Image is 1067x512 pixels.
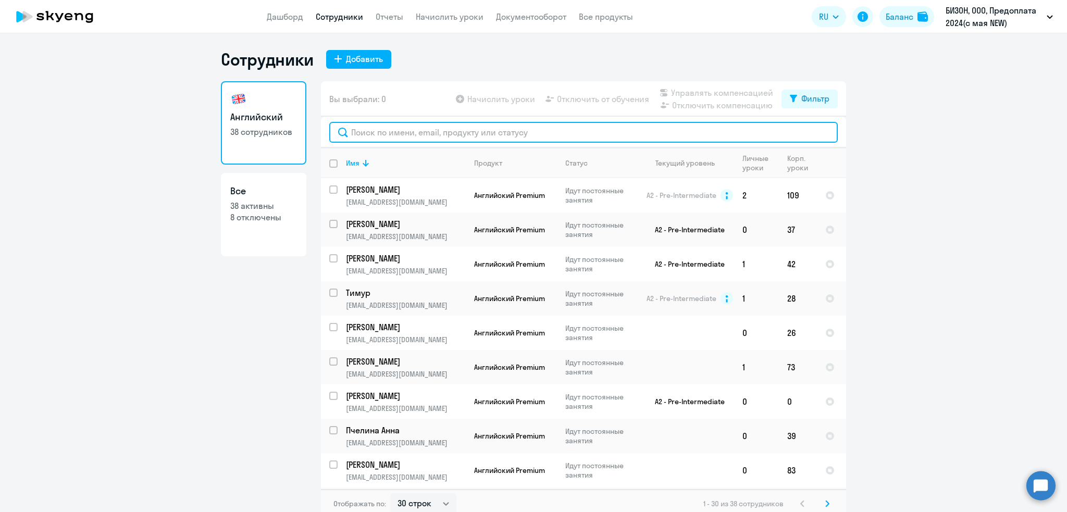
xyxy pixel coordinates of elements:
[734,213,779,247] td: 0
[734,316,779,350] td: 0
[333,499,386,508] span: Отображать по:
[329,93,386,105] span: Вы выбрали: 0
[346,287,465,298] a: Тимур
[474,294,545,303] span: Английский Premium
[346,53,383,65] div: Добавить
[946,4,1043,29] p: БИЗОН, ООО, Предоплата 2024(с мая NEW)
[346,197,465,207] p: [EMAIL_ADDRESS][DOMAIN_NAME]
[346,472,465,482] p: [EMAIL_ADDRESS][DOMAIN_NAME]
[346,158,465,168] div: Имя
[346,459,465,470] a: [PERSON_NAME]
[474,225,545,234] span: Английский Premium
[267,11,303,22] a: Дашборд
[565,186,637,205] p: Идут постоянные занятия
[637,384,734,419] td: A2 - Pre-Intermediate
[779,350,817,384] td: 73
[734,247,779,281] td: 1
[734,281,779,316] td: 1
[346,321,465,333] a: [PERSON_NAME]
[230,184,297,198] h3: Все
[565,358,637,377] p: Идут постоянные занятия
[637,213,734,247] td: A2 - Pre-Intermediate
[779,384,817,419] td: 0
[474,397,545,406] span: Английский Premium
[329,122,838,143] input: Поиск по имени, email, продукту или статусу
[565,158,637,168] div: Статус
[474,259,545,269] span: Английский Premium
[326,50,391,69] button: Добавить
[230,91,247,107] img: english
[474,158,502,168] div: Продукт
[346,438,465,447] p: [EMAIL_ADDRESS][DOMAIN_NAME]
[474,328,545,338] span: Английский Premium
[346,218,464,230] p: [PERSON_NAME]
[221,173,306,256] a: Все38 активны8 отключены
[886,10,913,23] div: Баланс
[474,191,545,200] span: Английский Premium
[474,431,545,441] span: Английский Premium
[565,427,637,445] p: Идут постоянные занятия
[734,419,779,453] td: 0
[221,49,314,70] h1: Сотрудники
[734,384,779,419] td: 0
[565,392,637,411] p: Идут постоянные занятия
[779,316,817,350] td: 26
[346,424,464,436] p: Пчелина Анна
[346,321,464,333] p: [PERSON_NAME]
[655,158,715,168] div: Текущий уровень
[647,294,716,303] span: A2 - Pre-Intermediate
[734,350,779,384] td: 1
[565,255,637,273] p: Идут постоянные занятия
[812,6,846,27] button: RU
[734,453,779,488] td: 0
[346,459,464,470] p: [PERSON_NAME]
[346,390,465,402] a: [PERSON_NAME]
[917,11,928,22] img: balance
[779,213,817,247] td: 37
[316,11,363,22] a: Сотрудники
[474,363,545,372] span: Английский Premium
[779,281,817,316] td: 28
[221,81,306,165] a: Английский38 сотрудников
[346,287,464,298] p: Тимур
[734,178,779,213] td: 2
[637,247,734,281] td: A2 - Pre-Intermediate
[742,154,772,172] div: Личные уроки
[346,158,359,168] div: Имя
[940,4,1058,29] button: БИЗОН, ООО, Предоплата 2024(с мая NEW)
[565,289,637,308] p: Идут постоянные занятия
[346,390,464,402] p: [PERSON_NAME]
[346,356,464,367] p: [PERSON_NAME]
[647,191,716,200] span: A2 - Pre-Intermediate
[346,335,465,344] p: [EMAIL_ADDRESS][DOMAIN_NAME]
[346,369,465,379] p: [EMAIL_ADDRESS][DOMAIN_NAME]
[230,110,297,124] h3: Английский
[787,154,810,172] div: Корп. уроки
[346,301,465,310] p: [EMAIL_ADDRESS][DOMAIN_NAME]
[779,453,817,488] td: 83
[781,90,838,108] button: Фильтр
[346,266,465,276] p: [EMAIL_ADDRESS][DOMAIN_NAME]
[565,323,637,342] p: Идут постоянные занятия
[346,424,465,436] a: Пчелина Анна
[779,419,817,453] td: 39
[779,178,817,213] td: 109
[346,253,465,264] a: [PERSON_NAME]
[230,211,297,223] p: 8 отключены
[346,404,465,413] p: [EMAIL_ADDRESS][DOMAIN_NAME]
[496,11,566,22] a: Документооборот
[565,158,588,168] div: Статус
[787,154,816,172] div: Корп. уроки
[230,200,297,211] p: 38 активны
[474,466,545,475] span: Английский Premium
[346,184,464,195] p: [PERSON_NAME]
[346,253,464,264] p: [PERSON_NAME]
[416,11,483,22] a: Начислить уроки
[879,6,934,27] button: Балансbalance
[346,218,465,230] a: [PERSON_NAME]
[346,184,465,195] a: [PERSON_NAME]
[565,220,637,239] p: Идут постоянные занятия
[346,356,465,367] a: [PERSON_NAME]
[346,232,465,241] p: [EMAIL_ADDRESS][DOMAIN_NAME]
